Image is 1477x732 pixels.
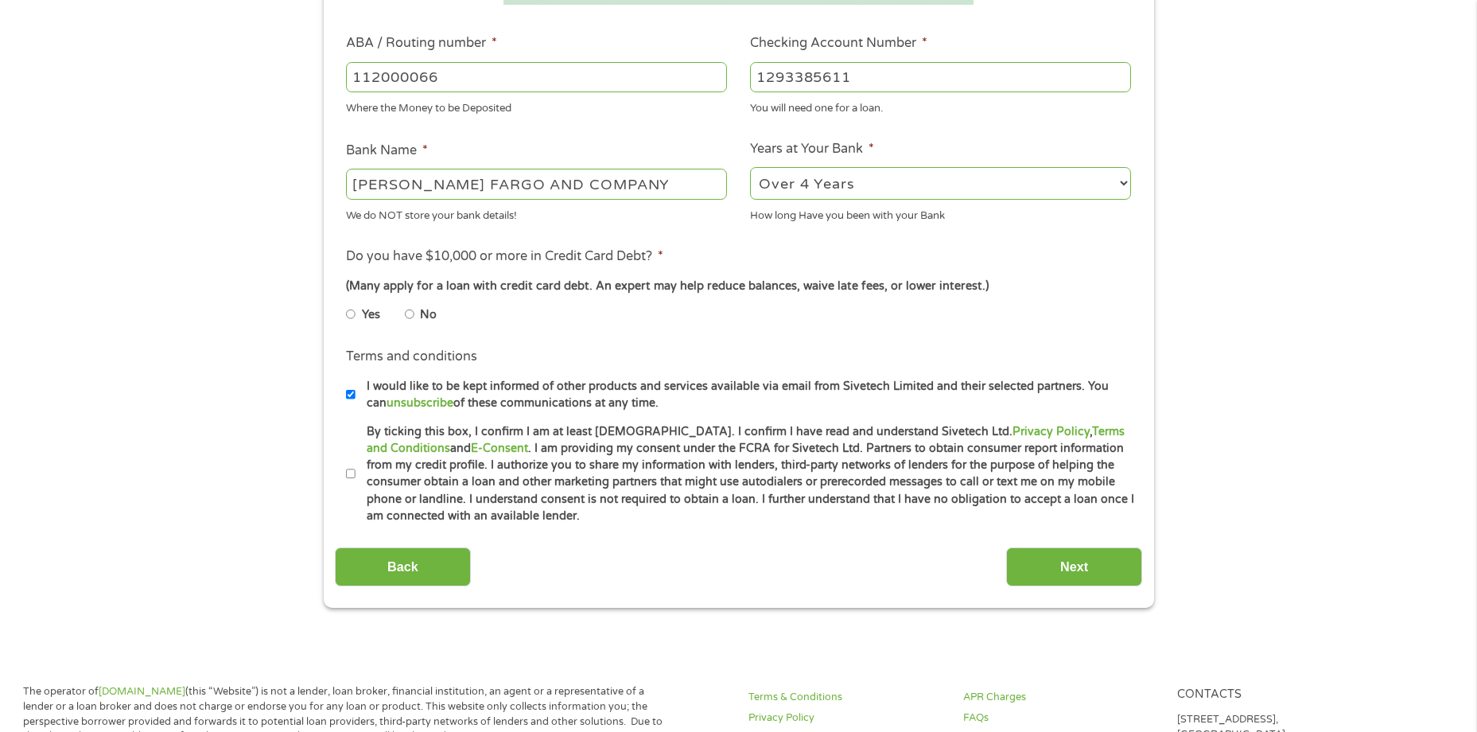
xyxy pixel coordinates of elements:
[346,248,663,265] label: Do you have $10,000 or more in Credit Card Debt?
[750,202,1131,224] div: How long Have you been with your Bank
[387,396,453,410] a: unsubscribe
[963,711,1159,726] a: FAQs
[748,690,944,705] a: Terms & Conditions
[748,711,944,726] a: Privacy Policy
[99,685,185,698] a: [DOMAIN_NAME]
[1006,547,1142,586] input: Next
[346,278,1130,295] div: (Many apply for a loan with credit card debt. An expert may help reduce balances, waive late fees...
[346,95,727,117] div: Where the Money to be Deposited
[346,142,428,159] label: Bank Name
[362,306,380,324] label: Yes
[1177,687,1373,703] h4: Contacts
[356,423,1136,525] label: By ticking this box, I confirm I am at least [DEMOGRAPHIC_DATA]. I confirm I have read and unders...
[750,141,874,158] label: Years at Your Bank
[346,62,727,92] input: 263177916
[335,547,471,586] input: Back
[1013,425,1090,438] a: Privacy Policy
[346,35,497,52] label: ABA / Routing number
[420,306,437,324] label: No
[367,425,1125,455] a: Terms and Conditions
[346,348,477,365] label: Terms and conditions
[346,202,727,224] div: We do NOT store your bank details!
[750,95,1131,117] div: You will need one for a loan.
[356,378,1136,412] label: I would like to be kept informed of other products and services available via email from Sivetech...
[750,62,1131,92] input: 345634636
[471,442,528,455] a: E-Consent
[963,690,1159,705] a: APR Charges
[750,35,927,52] label: Checking Account Number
